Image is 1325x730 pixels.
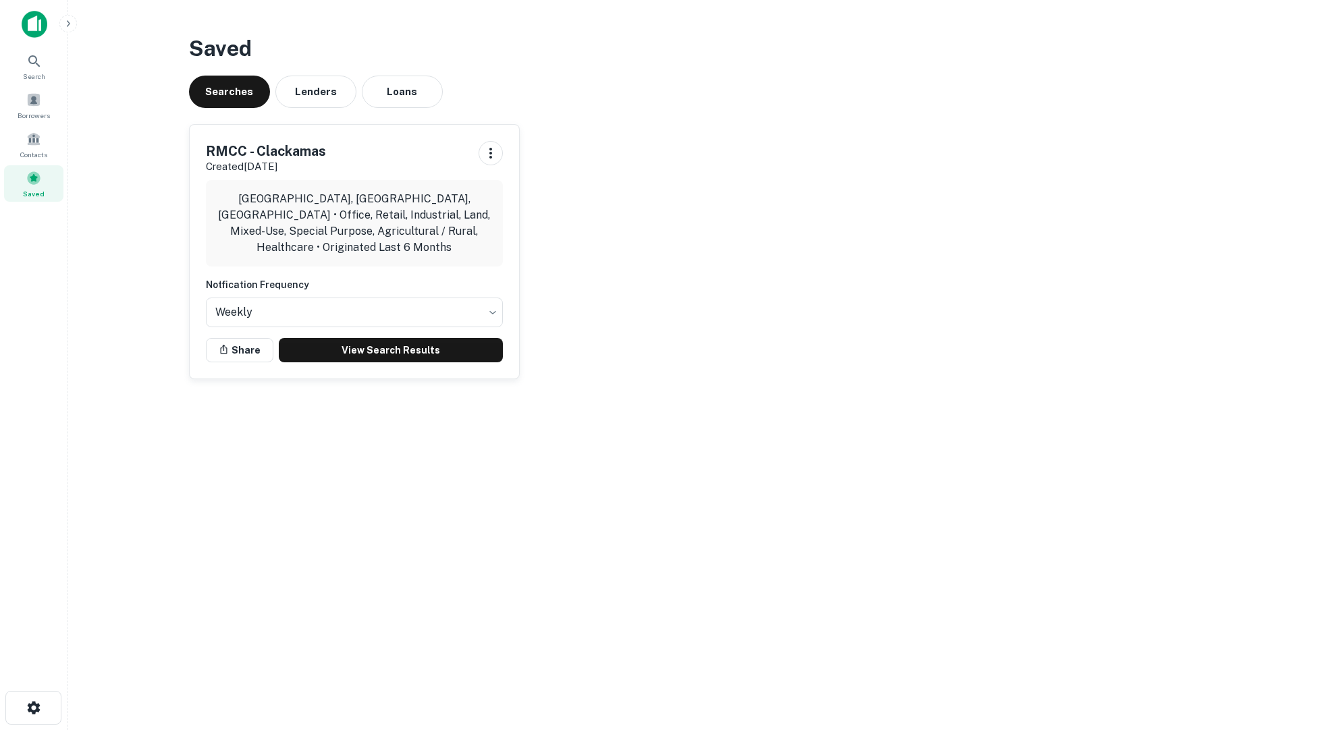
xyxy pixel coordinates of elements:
h5: RMCC - Clackamas [206,141,326,161]
h6: Notfication Frequency [206,277,504,292]
span: Saved [23,188,45,199]
a: Search [4,48,63,84]
a: View Search Results [279,338,504,362]
h3: Saved [189,32,1204,65]
a: Saved [4,165,63,202]
span: Borrowers [18,110,50,121]
button: Share [206,338,273,362]
button: Loans [362,76,443,108]
p: Created [DATE] [206,159,326,175]
button: Searches [189,76,270,108]
a: Borrowers [4,87,63,123]
span: Contacts [20,149,47,160]
img: capitalize-icon.png [22,11,47,38]
iframe: Chat Widget [1258,622,1325,687]
span: Search [23,71,45,82]
p: [GEOGRAPHIC_DATA], [GEOGRAPHIC_DATA], [GEOGRAPHIC_DATA] • Office, Retail, Industrial, Land, Mixed... [217,191,493,256]
div: Without label [206,293,504,331]
a: Contacts [4,126,63,163]
button: Lenders [275,76,356,108]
